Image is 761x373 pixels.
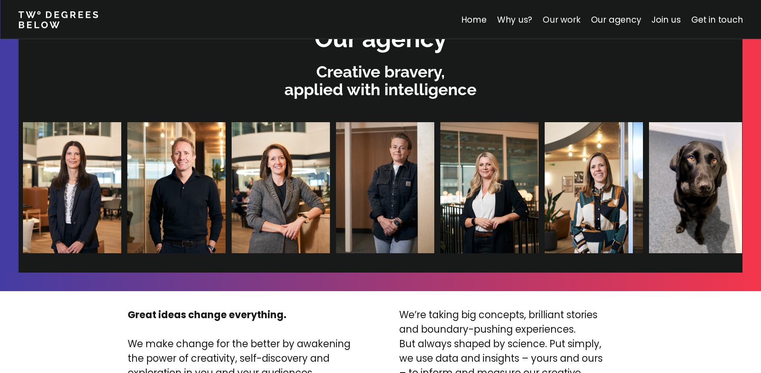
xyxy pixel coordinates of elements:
[128,308,286,321] strong: Great ideas change everything.
[461,14,486,25] a: Home
[270,122,368,253] img: Dani
[166,122,264,253] img: Gemma
[23,63,738,98] p: Creative bravery, applied with intelligence
[479,122,577,253] img: Lizzie
[374,122,473,253] img: Halina
[543,14,580,25] a: Our work
[651,14,681,25] a: Join us
[497,14,532,25] a: Why us?
[691,14,743,25] a: Get in touch
[591,14,641,25] a: Our agency
[61,122,160,253] img: James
